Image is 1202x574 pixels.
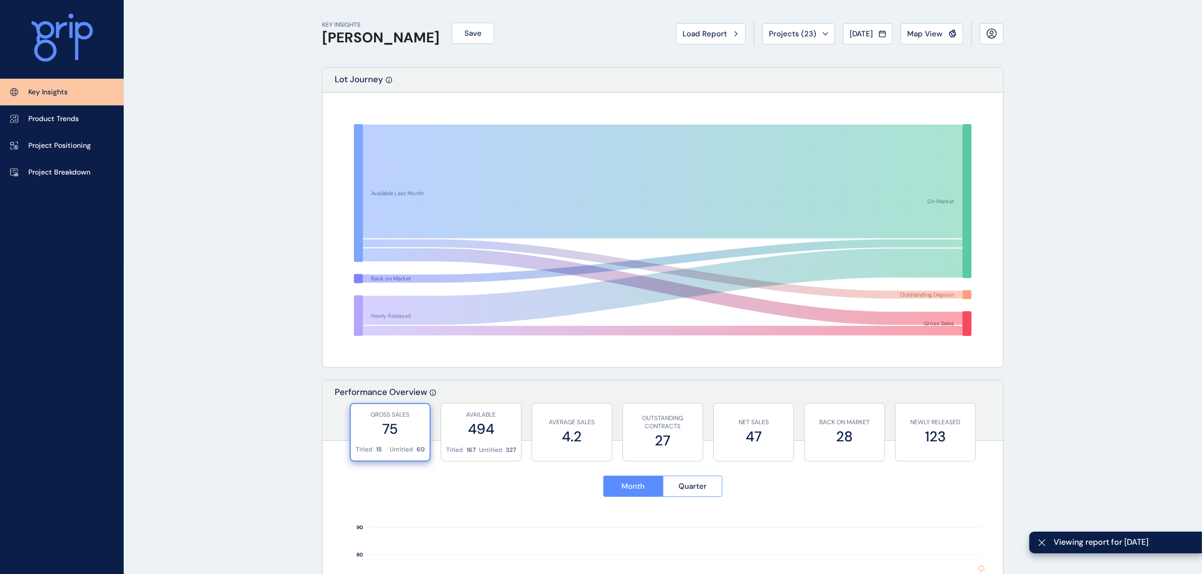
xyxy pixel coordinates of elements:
p: 327 [506,446,516,454]
label: 27 [628,431,698,450]
button: Load Report [676,23,746,44]
button: Map View [901,23,963,44]
button: Save [452,23,494,44]
button: [DATE] [843,23,893,44]
label: 28 [810,427,879,446]
p: Project Positioning [28,141,91,151]
span: Quarter [678,481,707,491]
p: NEWLY RELEASED [901,418,970,427]
p: NET SALES [719,418,789,427]
p: Key Insights [28,87,68,97]
h1: [PERSON_NAME] [322,29,440,46]
p: BACK ON MARKET [810,418,879,427]
button: Month [603,476,663,497]
p: AVERAGE SALES [537,418,607,427]
p: Untitled [390,445,413,454]
p: Untitled [479,446,502,454]
span: Save [464,28,482,38]
p: 60 [416,445,425,454]
p: Lot Journey [335,74,383,92]
p: GROSS SALES [356,411,425,419]
p: 167 [466,446,476,454]
span: Projects ( 23 ) [769,29,816,39]
p: OUTSTANDING CONTRACTS [628,414,698,431]
p: AVAILABLE [446,411,516,419]
text: 90 [356,525,363,531]
span: Map View [907,29,943,39]
p: 15 [376,445,382,454]
span: Viewing report for [DATE] [1054,537,1194,548]
label: 494 [446,419,516,439]
p: KEY INSIGHTS [322,21,440,29]
p: Titled [446,446,463,454]
button: Quarter [663,476,723,497]
label: 47 [719,427,789,446]
span: Load Report [683,29,727,39]
p: Project Breakdown [28,167,90,178]
label: 4.2 [537,427,607,446]
label: 75 [356,419,425,439]
p: Product Trends [28,114,79,124]
text: 80 [356,552,363,558]
span: Month [621,481,645,491]
span: [DATE] [850,29,873,39]
p: Performance Overview [335,386,427,440]
p: Titled [356,445,373,454]
button: Projects (23) [762,23,835,44]
label: 123 [901,427,970,446]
